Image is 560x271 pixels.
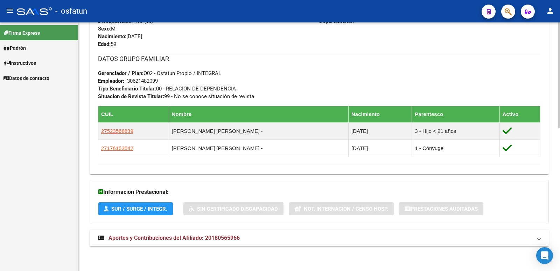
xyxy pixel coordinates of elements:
span: SUR / SURGE / INTEGR. [111,206,167,212]
div: Open Intercom Messenger [536,247,553,264]
h3: Información Prestacional: [98,187,540,197]
button: Sin Certificado Discapacidad [183,202,283,215]
strong: Situacion de Revista Titular: [98,93,164,100]
span: Prestaciones Auditadas [411,206,478,212]
span: 59 [98,41,116,47]
mat-expansion-panel-header: Aportes y Contribuciones del Afiliado: 20180565966 [90,230,549,246]
h3: DATOS GRUPO FAMILIAR [98,54,540,64]
td: [DATE] [348,122,412,140]
div: 30621482099 [127,77,158,85]
span: 99 - No se conoce situación de revista [98,93,254,100]
td: 3 - Hijo < 21 años [412,122,499,140]
span: 27176153542 [101,145,133,151]
span: - osfatun [55,4,87,19]
th: Parentesco [412,106,499,122]
span: [DATE] [98,33,142,40]
td: 1 - Cónyuge [412,140,499,157]
span: Padrón [3,44,26,52]
mat-icon: person [546,7,554,15]
button: SUR / SURGE / INTEGR. [98,202,173,215]
span: Datos de contacto [3,74,49,82]
th: Nacimiento [348,106,412,122]
i: NO (00) [135,18,153,24]
strong: Empleador: [98,78,124,84]
td: [DATE] [348,140,412,157]
td: [PERSON_NAME] [PERSON_NAME] - [169,140,348,157]
span: Not. Internacion / Censo Hosp. [304,206,388,212]
mat-icon: menu [6,7,14,15]
strong: Edad: [98,41,111,47]
strong: Discapacitado: [98,18,133,24]
span: Firma Express [3,29,40,37]
strong: Nacimiento: [98,33,126,40]
span: O02 - Osfatun Propio / INTEGRAL [98,70,221,76]
span: M [98,26,115,32]
strong: Gerenciador / Plan: [98,70,143,76]
th: Nombre [169,106,348,122]
th: Activo [499,106,540,122]
span: Aportes y Contribuciones del Afiliado: 20180565966 [108,235,240,241]
span: Instructivos [3,59,36,67]
strong: Sexo: [98,26,111,32]
strong: Tipo Beneficiario Titular: [98,86,156,92]
button: Not. Internacion / Censo Hosp. [289,202,394,215]
span: 00 - RELACION DE DEPENDENCIA [98,86,236,92]
button: Prestaciones Auditadas [399,202,483,215]
span: Sin Certificado Discapacidad [197,206,278,212]
strong: Departamento: [319,18,354,24]
th: CUIL [98,106,169,122]
td: [PERSON_NAME] [PERSON_NAME] - [169,122,348,140]
span: 27523568839 [101,128,133,134]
